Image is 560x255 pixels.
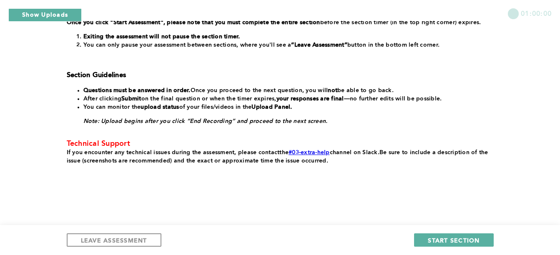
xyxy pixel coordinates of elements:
[83,34,240,40] strong: Exiting the assessment will not pause the section timer.
[83,41,490,49] li: You can only pause your assessment between sections, where you'll see a button in the bottom left...
[67,20,320,25] strong: Once you click "Start Assessment", please note that you must complete the entire section
[67,233,161,247] button: LEAVE ASSESSMENT
[291,42,347,48] strong: “Leave Assessment”
[251,104,292,110] strong: Upload Panel.
[83,86,490,95] li: Once you proceed to the next question, you will be able to go back.
[414,233,493,247] button: START SECTION
[8,8,82,22] button: Show Uploads
[67,71,490,80] h3: Section Guidelines
[83,118,328,124] em: Note: Upload begins after you click “End Recording” and proceed to the next screen.
[428,236,480,244] span: START SECTION
[67,18,490,27] p: before the section timer (in the top right corner) expires.
[328,87,337,93] strong: not
[83,95,490,103] li: After clicking on the final question or when the timer expires, —no further edits will be possible.
[121,96,141,102] strong: Submit
[67,148,490,165] p: the channel on Slack Be sure to include a description of the issue (screenshots are recommended) ...
[67,140,130,147] span: Technical Support
[83,87,191,93] strong: Questions must be answered in order.
[81,236,147,244] span: LEAVE ASSESSMENT
[83,103,490,111] li: You can monitor the of your files/videos in the
[67,150,280,155] span: If you encounter any technical issues during the assessment, please contact
[141,104,179,110] strong: upload status
[378,150,379,155] span: .
[276,96,344,102] strong: your responses are final
[521,8,552,18] span: 01:00:00
[289,150,330,155] a: #03-extra-help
